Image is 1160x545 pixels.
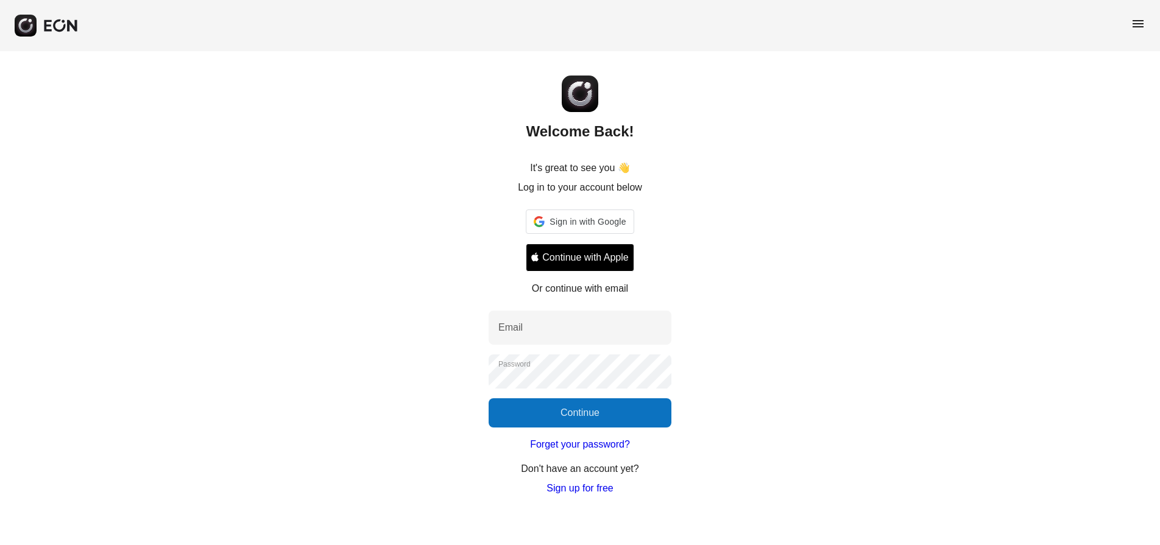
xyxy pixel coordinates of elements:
[521,462,638,476] p: Don't have an account yet?
[526,244,634,272] button: Signin with apple ID
[518,180,642,195] p: Log in to your account below
[530,437,630,452] a: Forget your password?
[526,209,634,234] div: Sign in with Google
[532,281,628,296] p: Or continue with email
[526,122,634,141] h2: Welcome Back!
[550,214,626,229] span: Sign in with Google
[1131,16,1145,31] span: menu
[530,161,630,175] p: It's great to see you 👋
[489,398,671,427] button: Continue
[546,481,613,496] a: Sign up for free
[498,320,523,335] label: Email
[498,359,531,369] label: Password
